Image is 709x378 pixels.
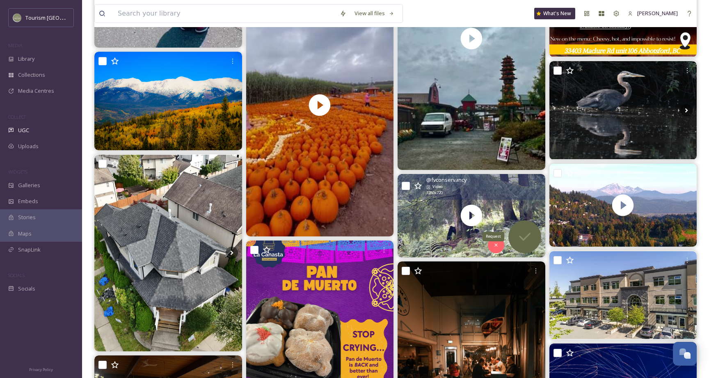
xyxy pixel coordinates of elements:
[549,251,697,339] img: OFFICE HOURS. We are open today (Monday, Sept. 29th) and will be closed tomorrow (Tuesday, Sept. ...
[18,87,54,95] span: Media Centres
[673,342,697,366] button: Open Chat
[426,176,467,184] span: @ fvconservancy
[549,164,697,247] img: thumbnail
[18,230,32,238] span: Maps
[350,5,398,21] a: View all files
[8,114,26,120] span: COLLECT
[18,71,45,79] span: Collections
[549,61,697,160] img: Great Blue Heron take off sequence.
[549,164,697,247] video: This isn’t just a house. It’s a preview of your life here. 🎬 . . . . . . . #AbbotsfordRealEstate ...
[398,174,545,257] video: This amazing trail cam footage was captured at our Three Creeks property on Sumas Mountain in Abb...
[25,14,99,21] span: Tourism [GEOGRAPHIC_DATA]
[13,14,21,22] img: Abbotsford_Snapsea.png
[29,364,53,374] a: Privacy Policy
[94,155,242,351] img: Finished this beautiful project installing ikoroofing Dual black with solar attic air vents. akay...
[18,285,35,293] span: Socials
[18,246,41,254] span: SnapLink
[18,197,38,205] span: Embeds
[94,52,242,150] img: A favorite spot of my collaboration with brass_wolf_workshop I recently revisited the fall colors...
[426,190,443,196] span: 1280 x 720
[18,181,40,189] span: Galleries
[534,8,575,19] a: What's New
[18,142,39,150] span: Uploads
[432,184,443,190] span: Video
[637,9,678,17] span: [PERSON_NAME]
[18,55,34,63] span: Library
[398,174,545,257] img: thumbnail
[483,232,504,241] div: Request
[8,272,25,278] span: SOCIALS
[29,367,53,372] span: Privacy Policy
[624,5,682,21] a: [PERSON_NAME]
[18,213,36,221] span: Stories
[18,126,29,134] span: UGC
[114,5,336,23] input: Search your library
[8,42,23,48] span: MEDIA
[8,169,27,175] span: WIDGETS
